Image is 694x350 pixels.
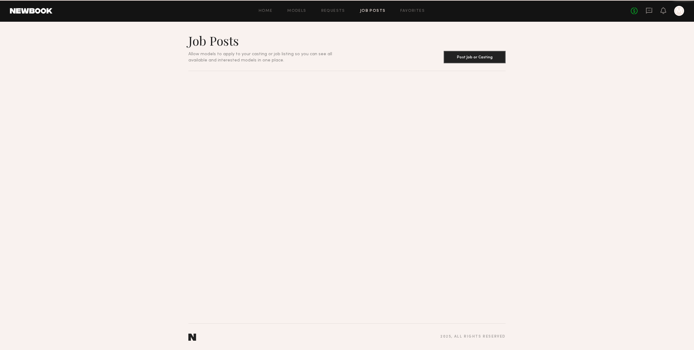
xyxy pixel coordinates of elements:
a: Job Posts [360,9,386,13]
h1: Job Posts [188,33,347,48]
button: Post Job or Casting [444,51,506,63]
a: Home [259,9,273,13]
a: Favorites [400,9,425,13]
a: M [674,6,684,16]
a: Requests [321,9,345,13]
div: 2025 , all rights reserved [440,335,506,339]
a: Models [287,9,306,13]
span: Allow models to apply to your casting or job listing so you can see all available and interested ... [188,52,332,62]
